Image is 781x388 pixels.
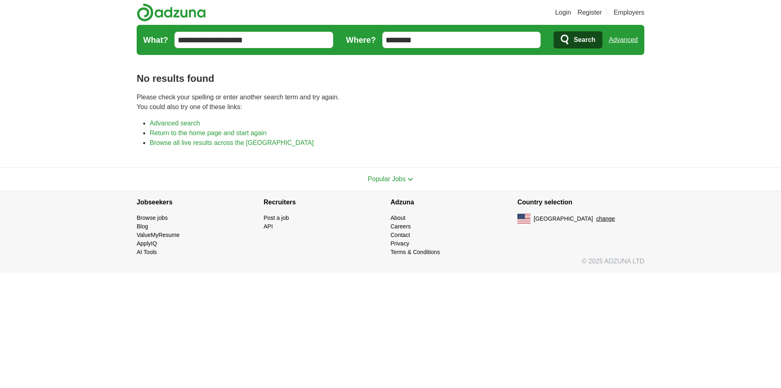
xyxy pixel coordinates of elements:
[137,92,644,112] p: Please check your spelling or enter another search term and try again. You could also try one of ...
[264,223,273,230] a: API
[408,178,413,181] img: toggle icon
[596,215,615,223] button: change
[390,232,410,238] a: Contact
[137,3,206,22] img: Adzuna logo
[150,139,314,146] a: Browse all live results across the [GEOGRAPHIC_DATA]
[137,232,180,238] a: ValueMyResume
[390,215,406,221] a: About
[555,8,571,18] a: Login
[613,8,644,18] a: Employers
[517,214,530,224] img: US flag
[390,249,440,255] a: Terms & Conditions
[137,249,157,255] a: AI Tools
[578,8,602,18] a: Register
[143,34,168,46] label: What?
[609,32,638,48] a: Advanced
[137,223,148,230] a: Blog
[368,175,406,182] span: Popular Jobs
[346,34,376,46] label: Where?
[574,32,595,48] span: Search
[534,215,593,223] span: [GEOGRAPHIC_DATA]
[517,191,644,214] h4: Country selection
[137,215,168,221] a: Browse jobs
[150,120,200,127] a: Advanced search
[264,215,289,221] a: Post a job
[130,256,651,273] div: © 2025 ADZUNA LTD
[390,223,411,230] a: Careers
[137,240,157,247] a: ApplyIQ
[554,31,602,48] button: Search
[390,240,409,247] a: Privacy
[137,71,644,86] h1: No results found
[150,129,266,136] a: Return to the home page and start again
